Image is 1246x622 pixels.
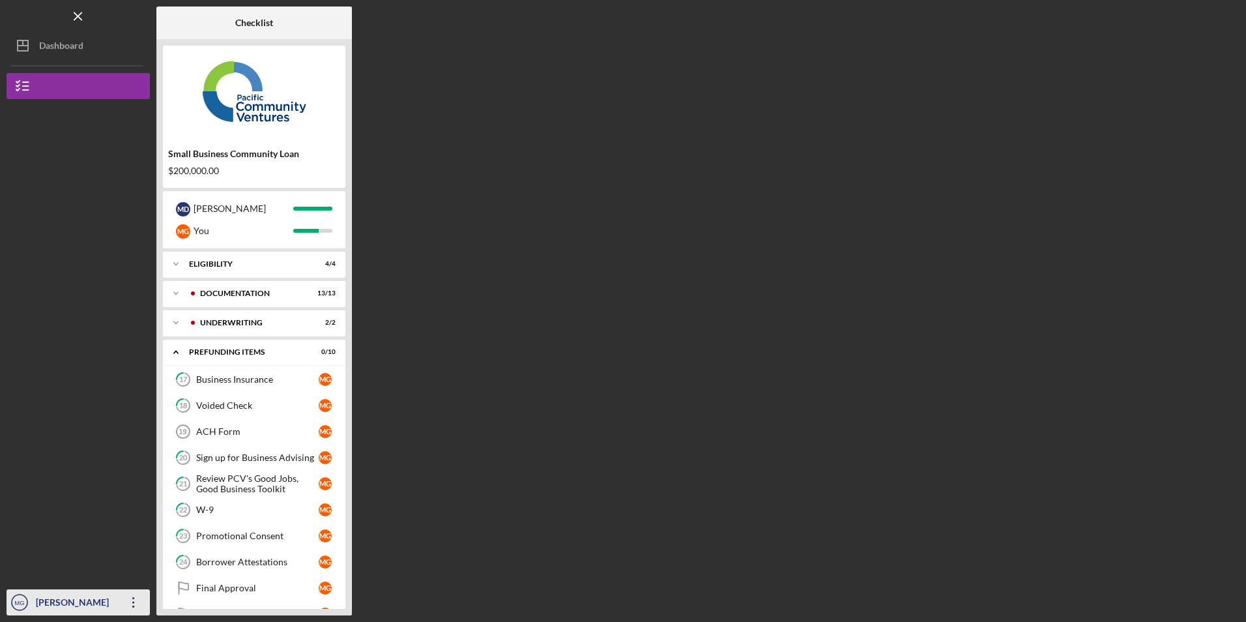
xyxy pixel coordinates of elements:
div: Prefunding Items [189,348,303,356]
div: Sign up for Business Advising [196,452,319,463]
img: Product logo [163,52,345,130]
a: 24Borrower AttestationsMG [169,549,339,575]
div: Final Approval [196,583,319,593]
a: 19ACH FormMG [169,419,339,445]
div: M G [319,477,332,490]
tspan: 24 [179,558,188,567]
div: M G [319,373,332,386]
a: 23Promotional ConsentMG [169,523,339,549]
div: Business Insurance [196,374,319,385]
div: M G [319,608,332,621]
div: Promotional Consent [196,531,319,541]
div: $200,000.00 [168,166,340,176]
div: Voided Check [196,400,319,411]
div: M D [176,202,190,216]
a: 21Review PCV's Good Jobs, Good Business ToolkitMG [169,471,339,497]
div: [PERSON_NAME] [33,589,117,619]
div: M G [319,399,332,412]
div: 0 / 10 [312,348,336,356]
div: M G [319,582,332,595]
div: M G [319,503,332,516]
div: Documentation [200,289,303,297]
tspan: 20 [179,454,188,462]
tspan: 21 [179,480,187,488]
div: 2 / 2 [312,319,336,327]
div: W-9 [196,505,319,515]
tspan: 23 [179,532,187,541]
button: MG[PERSON_NAME] [7,589,150,615]
div: M G [319,555,332,569]
tspan: 17 [179,376,188,384]
div: M G [319,529,332,542]
div: M G [319,425,332,438]
div: Dashboard [39,33,83,62]
div: 4 / 4 [312,260,336,268]
div: Borrower Attestations [196,557,319,567]
div: Small Business Community Loan [168,149,340,159]
div: 13 / 13 [312,289,336,297]
div: Eligibility [189,260,303,268]
div: M G [319,451,332,464]
tspan: 19 [179,428,186,436]
a: 18Voided CheckMG [169,392,339,419]
div: ACH Form [196,426,319,437]
a: 20Sign up for Business AdvisingMG [169,445,339,471]
a: 17Business InsuranceMG [169,366,339,392]
div: [PERSON_NAME] [194,198,293,220]
a: 22W-9MG [169,497,339,523]
a: Final ApprovalMG [169,575,339,601]
div: Review PCV's Good Jobs, Good Business Toolkit [196,473,319,494]
text: MG [14,599,24,606]
tspan: 22 [179,506,187,514]
div: You [194,220,293,242]
div: M G [176,224,190,239]
tspan: 18 [179,402,187,410]
b: Checklist [235,18,273,28]
div: Underwriting [200,319,303,327]
button: Dashboard [7,33,150,59]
